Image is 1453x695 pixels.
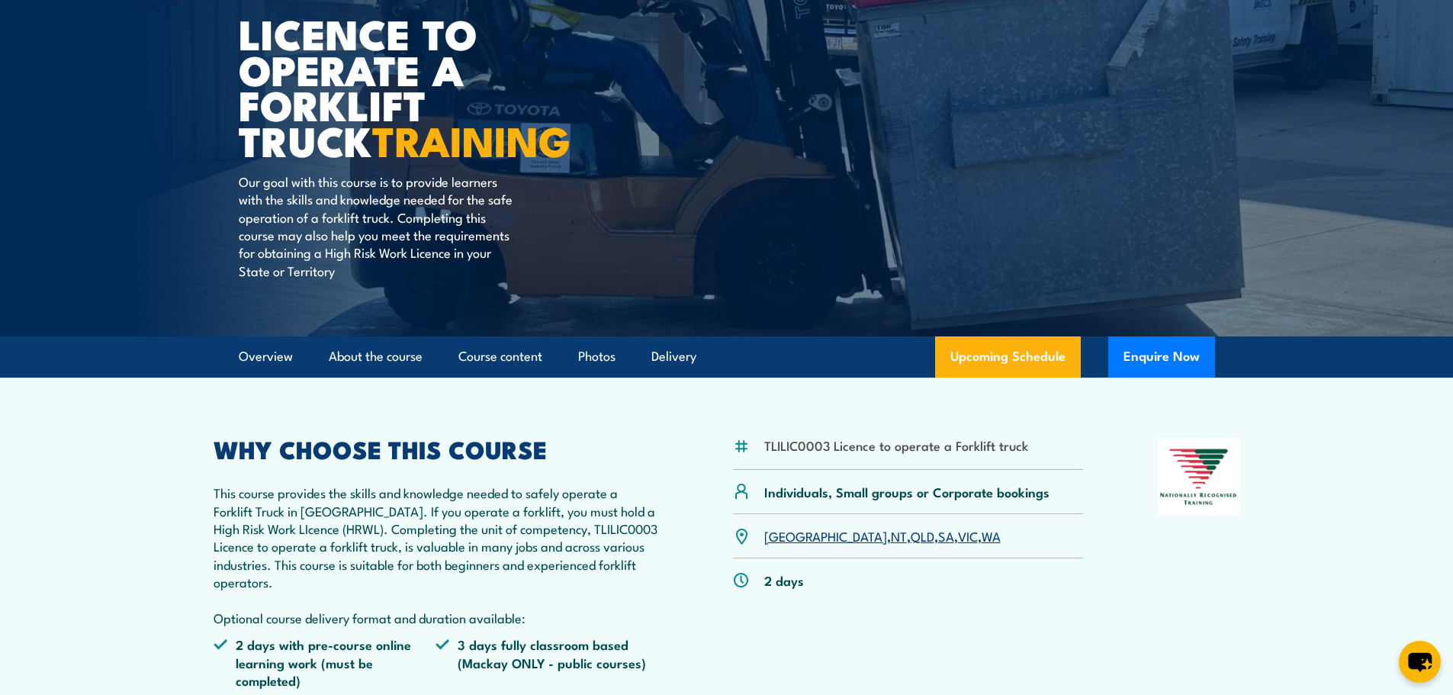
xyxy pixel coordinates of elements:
strong: TRAINING [372,108,571,171]
li: 3 days fully classroom based (Mackay ONLY - public courses) [436,635,658,689]
button: chat-button [1399,641,1441,683]
li: 2 days with pre-course online learning work (must be completed) [214,635,436,689]
a: Upcoming Schedule [935,336,1081,378]
p: Our goal with this course is to provide learners with the skills and knowledge needed for the saf... [239,172,517,279]
a: QLD [911,526,934,545]
p: , , , , , [764,527,1001,545]
a: About the course [329,336,423,377]
a: VIC [958,526,978,545]
h2: WHY CHOOSE THIS COURSE [214,438,659,459]
a: SA [938,526,954,545]
button: Enquire Now [1108,336,1215,378]
a: Delivery [651,336,696,377]
p: This course provides the skills and knowledge needed to safely operate a Forklift Truck in [GEOGR... [214,484,659,626]
a: Overview [239,336,293,377]
img: Nationally Recognised Training logo. [1158,438,1240,516]
a: [GEOGRAPHIC_DATA] [764,526,887,545]
li: TLILIC0003 Licence to operate a Forklift truck [764,436,1028,454]
h1: Licence to operate a forklift truck [239,15,616,158]
a: Photos [578,336,616,377]
a: Course content [458,336,542,377]
a: NT [891,526,907,545]
p: 2 days [764,571,804,589]
a: WA [982,526,1001,545]
p: Individuals, Small groups or Corporate bookings [764,483,1050,500]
